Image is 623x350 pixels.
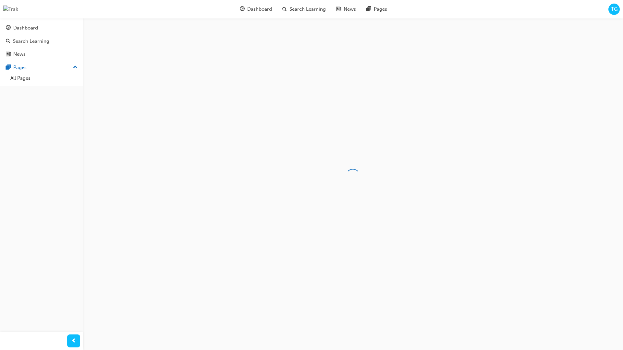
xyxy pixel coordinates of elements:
button: Pages [3,62,80,74]
div: Dashboard [13,24,38,32]
a: Dashboard [3,22,80,34]
button: TG [608,4,620,15]
span: prev-icon [71,337,76,345]
div: Pages [13,64,27,71]
a: search-iconSearch Learning [277,3,331,16]
span: pages-icon [366,5,371,13]
div: Search Learning [13,38,49,45]
a: Search Learning [3,35,80,47]
span: search-icon [6,39,10,44]
span: up-icon [73,63,78,72]
button: DashboardSearch LearningNews [3,21,80,62]
img: Trak [3,6,18,13]
a: News [3,48,80,60]
a: news-iconNews [331,3,361,16]
a: guage-iconDashboard [235,3,277,16]
a: All Pages [8,73,80,83]
span: guage-icon [240,5,245,13]
span: News [344,6,356,13]
span: news-icon [336,5,341,13]
span: TG [611,6,617,13]
span: pages-icon [6,65,11,71]
div: News [13,51,26,58]
span: news-icon [6,52,11,57]
a: pages-iconPages [361,3,392,16]
span: Search Learning [289,6,326,13]
span: guage-icon [6,25,11,31]
span: search-icon [282,5,287,13]
span: Pages [374,6,387,13]
span: Dashboard [247,6,272,13]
